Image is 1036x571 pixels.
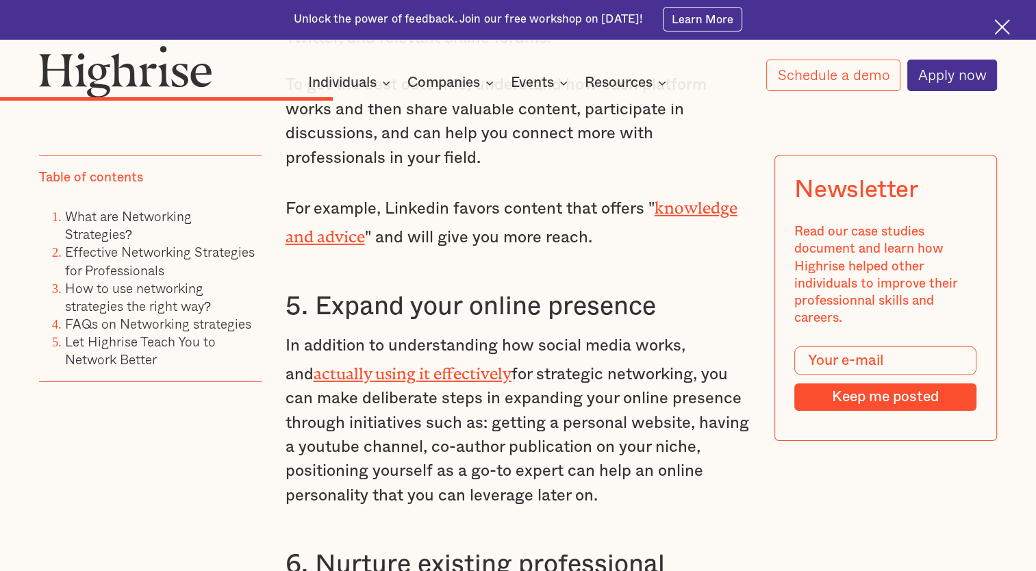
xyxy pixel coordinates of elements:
[39,45,212,97] img: Highrise logo
[795,223,977,327] div: Read our case studies document and learn how Highrise helped other individuals to improve their p...
[65,242,255,279] a: Effective Networking Strategies for Professionals
[795,383,977,410] input: Keep me posted
[511,75,572,91] div: Events
[65,331,216,369] a: Let Highrise Teach You to Network Better
[294,12,643,27] div: Unlock the power of feedback. Join our free workshop on [DATE]!
[286,193,751,250] p: For example, Linkedin favors content that offers " " and will give you more reach.
[39,169,143,186] div: Table of contents
[511,75,554,91] div: Events
[766,60,900,91] a: Schedule a demo
[994,19,1010,35] img: Cross icon
[308,75,394,91] div: Individuals
[795,346,977,375] input: Your e-mail
[286,73,751,170] p: To get the best outcome, understand how each platform works and then share valuable content, part...
[663,7,743,31] a: Learn More
[907,60,998,91] a: Apply now
[795,346,977,410] form: Modal Form
[407,75,498,91] div: Companies
[314,364,511,375] a: actually using it effectively
[65,314,251,333] a: FAQs on Networking strategies
[286,290,751,322] h3: 5. Expand your online presence
[286,334,751,508] p: In addition to understanding how social media works, and for strategic networking, you can make d...
[585,75,670,91] div: Resources
[65,206,192,244] a: What are Networking Strategies?
[65,277,212,315] a: How to use networking strategies the right way?
[795,175,918,203] div: Newsletter
[286,199,737,237] a: knowledge and advice
[585,75,653,91] div: Resources
[407,75,480,91] div: Companies
[308,75,377,91] div: Individuals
